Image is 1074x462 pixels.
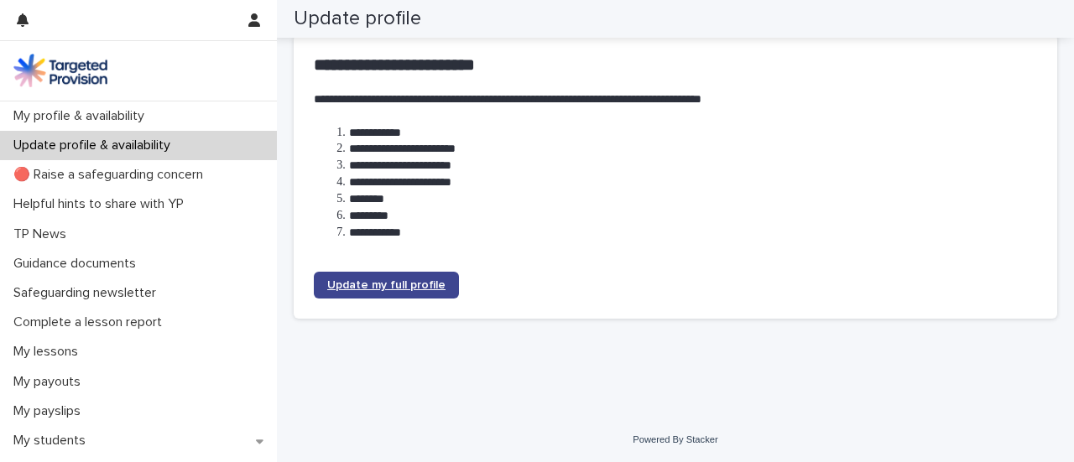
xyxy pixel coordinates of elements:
a: Powered By Stacker [633,434,717,444]
p: My payouts [7,374,94,390]
p: My payslips [7,403,94,419]
p: Complete a lesson report [7,314,175,330]
img: M5nRWzHhSzIhMunXDL62 [13,54,107,87]
p: Safeguarding newsletter [7,285,169,301]
p: 🔴 Raise a safeguarding concern [7,167,216,183]
a: Update my full profile [314,272,459,298]
span: Update my full profile [327,279,446,291]
p: Helpful hints to share with YP [7,196,197,212]
p: My profile & availability [7,108,158,124]
p: TP News [7,226,80,242]
p: Guidance documents [7,256,149,272]
p: My students [7,433,99,449]
h2: Update profile [294,7,421,31]
p: Update profile & availability [7,138,184,153]
p: My lessons [7,344,91,360]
